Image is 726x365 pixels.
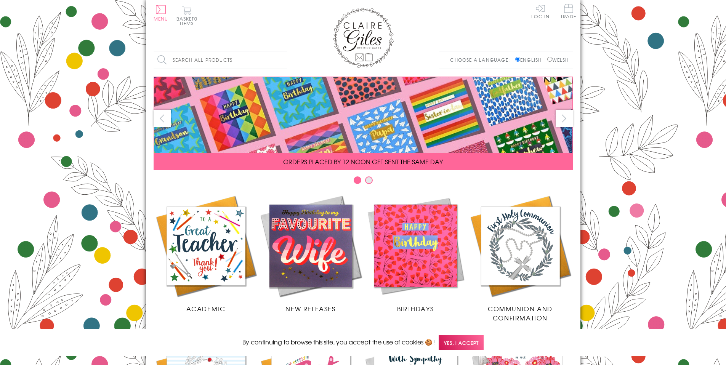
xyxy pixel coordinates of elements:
[515,56,545,63] label: English
[154,5,168,21] button: Menu
[547,57,552,62] input: Welsh
[333,8,394,68] img: Claire Giles Greetings Cards
[154,110,171,127] button: prev
[354,176,361,184] button: Carousel Page 1 (Current Slide)
[468,194,573,322] a: Communion and Confirmation
[279,51,287,69] input: Search
[531,4,550,19] a: Log In
[285,304,335,313] span: New Releases
[515,57,520,62] input: English
[547,56,569,63] label: Welsh
[488,304,553,322] span: Communion and Confirmation
[561,4,577,19] span: Trade
[186,304,226,313] span: Academic
[154,15,168,22] span: Menu
[365,176,373,184] button: Carousel Page 2
[561,4,577,20] a: Trade
[154,176,573,188] div: Carousel Pagination
[363,194,468,313] a: Birthdays
[180,15,197,27] span: 0 items
[283,157,443,166] span: ORDERS PLACED BY 12 NOON GET SENT THE SAME DAY
[439,335,484,350] span: Yes, I accept
[556,110,573,127] button: next
[397,304,434,313] span: Birthdays
[154,51,287,69] input: Search all products
[176,6,197,26] button: Basket0 items
[258,194,363,313] a: New Releases
[450,56,514,63] p: Choose a language:
[154,194,258,313] a: Academic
